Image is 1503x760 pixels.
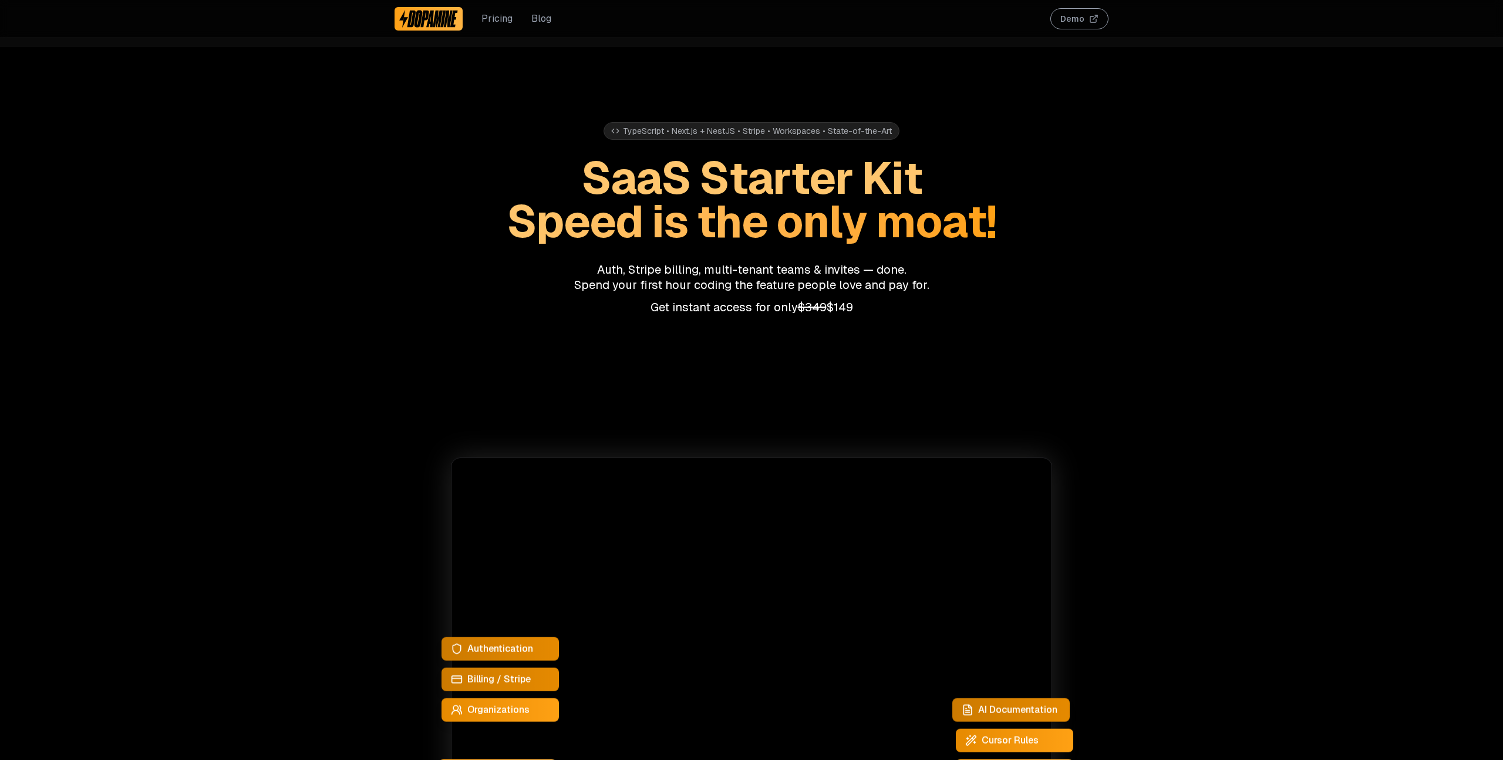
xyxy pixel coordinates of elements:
a: Blog [531,12,551,26]
a: Billing / Stripe [442,668,559,691]
span: Speed is the only moat! [507,193,996,250]
div: TypeScript • Next.js + NestJS • Stripe • Workspaces • State-of-the-Art [604,122,899,140]
span: Authentication [467,642,533,656]
span: $349 [798,300,827,315]
p: Auth, Stripe billing, multi-tenant teams & invites — done. Spend your first hour coding the featu... [395,262,1108,292]
a: Dopamine [395,7,463,31]
span: Cursor Rules [982,734,1039,748]
button: Demo [1050,8,1108,29]
span: Billing / Stripe [467,672,531,687]
a: Pricing [481,12,513,26]
span: Organizations [467,703,530,717]
span: AI Documentation [978,703,1057,717]
p: Get instant access for only $149 [395,300,1108,315]
img: Dopamine [399,9,458,28]
span: SaaS Starter Kit [581,149,922,207]
a: Authentication [442,637,559,661]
